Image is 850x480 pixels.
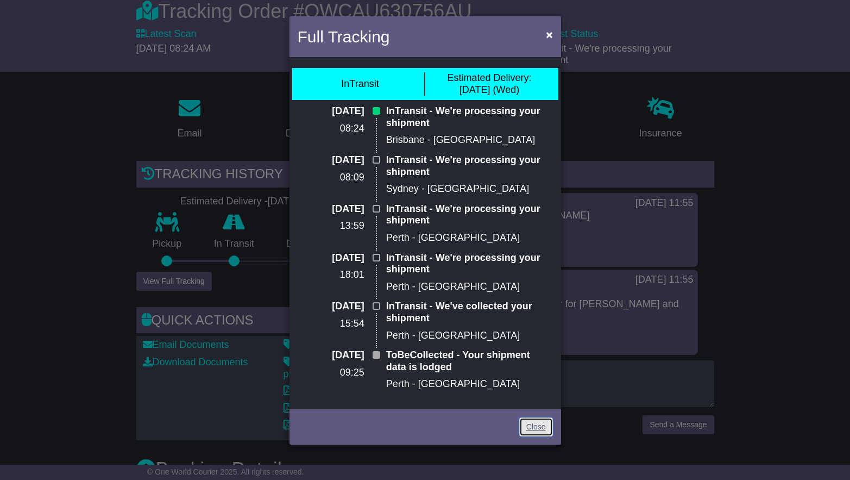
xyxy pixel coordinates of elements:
p: 08:09 [298,172,364,184]
div: InTransit [341,78,379,90]
p: InTransit - We're processing your shipment [386,154,553,178]
div: [DATE] (Wed) [447,72,531,96]
p: Perth - [GEOGRAPHIC_DATA] [386,378,553,390]
p: 18:01 [298,269,364,281]
p: InTransit - We're processing your shipment [386,252,553,276]
p: InTransit - We've collected your shipment [386,301,553,324]
span: Estimated Delivery: [447,72,531,83]
p: Sydney - [GEOGRAPHIC_DATA] [386,183,553,195]
p: 08:24 [298,123,364,135]
p: InTransit - We're processing your shipment [386,105,553,129]
p: 15:54 [298,318,364,330]
p: Perth - [GEOGRAPHIC_DATA] [386,281,553,293]
a: Close [519,417,553,437]
p: [DATE] [298,154,364,166]
p: Perth - [GEOGRAPHIC_DATA] [386,330,553,342]
button: Close [540,23,558,46]
p: Perth - [GEOGRAPHIC_DATA] [386,232,553,244]
p: ToBeCollected - Your shipment data is lodged [386,350,553,373]
h4: Full Tracking [298,24,390,49]
p: [DATE] [298,105,364,117]
p: [DATE] [298,301,364,313]
span: × [546,28,552,41]
p: 13:59 [298,220,364,232]
p: [DATE] [298,203,364,215]
p: [DATE] [298,350,364,361]
p: 09:25 [298,367,364,379]
p: Brisbane - [GEOGRAPHIC_DATA] [386,134,553,146]
p: InTransit - We're processing your shipment [386,203,553,227]
p: [DATE] [298,252,364,264]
